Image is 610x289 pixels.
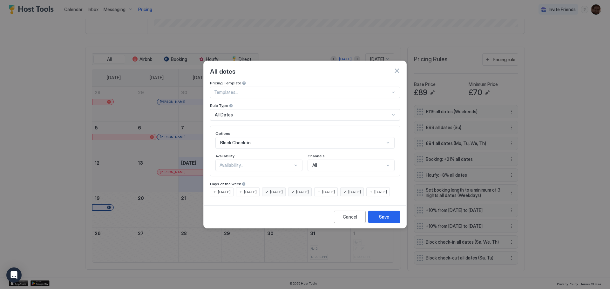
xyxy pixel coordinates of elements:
span: [DATE] [348,189,361,195]
span: All Dates [215,112,233,118]
span: All [312,162,317,168]
span: Availability [215,154,234,158]
div: Cancel [343,213,357,220]
span: [DATE] [270,189,283,195]
span: [DATE] [322,189,335,195]
span: [DATE] [218,189,231,195]
span: All dates [210,66,235,76]
span: Rule Type [210,103,228,108]
div: Availability... [220,162,293,168]
span: Channels [308,154,325,158]
span: Pricing Template [210,81,241,85]
span: Block Check-in [220,140,251,146]
div: Save [379,213,389,220]
button: Save [368,211,400,223]
div: Open Intercom Messenger [6,267,22,283]
span: [DATE] [296,189,309,195]
span: [DATE] [244,189,257,195]
button: Cancel [334,211,366,223]
span: [DATE] [374,189,387,195]
span: Options [215,131,230,136]
span: Days of the week [210,181,241,186]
